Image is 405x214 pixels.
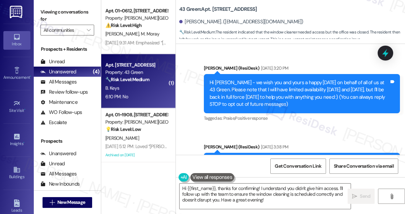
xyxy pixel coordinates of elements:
div: [DATE] 5:12 PM: Loved “[PERSON_NAME] ([PERSON_NAME][GEOGRAPHIC_DATA]): Got it! I'll pass this in…” [105,143,308,149]
div: Archived on [DATE] [105,151,168,159]
div: Property: [PERSON_NAME][GEOGRAPHIC_DATA] [105,119,168,126]
button: Get Conversation Link [270,159,326,174]
div: All Messages [40,170,77,177]
img: ResiDesk Logo [10,6,24,18]
div: Property: [PERSON_NAME][GEOGRAPHIC_DATA] [105,15,168,22]
div: Unanswered [40,150,76,157]
div: Hi [PERSON_NAME] - we wish you and yours a happy [DATE] on behalf of all of us at 43 Green. Pleas... [210,79,389,108]
strong: 🔧 Risk Level: Medium [179,29,215,35]
div: [PERSON_NAME] (ResiDesk) [204,143,400,153]
strong: ⚠️ Risk Level: High [105,22,142,28]
div: All Messages [40,78,77,86]
a: Inbox [3,31,30,49]
span: Positive response [235,115,267,121]
span: M. Moray [141,31,159,37]
span: [PERSON_NAME] [105,135,139,141]
div: Apt. [STREET_ADDRESS] [105,62,168,69]
div: Apt. 01~1908, [STREET_ADDRESS][PERSON_NAME] [105,111,168,118]
a: Site Visit • [3,98,30,116]
i:  [352,194,357,199]
div: Apt. 01~0612, [STREET_ADDRESS][PERSON_NAME] [105,7,168,15]
i:  [50,200,55,205]
div: Prospects + Residents [34,46,101,53]
div: WO Follow-ups [40,109,82,116]
div: (4) [91,67,101,77]
div: [PERSON_NAME] (ResiDesk) [204,65,400,74]
i:  [87,27,90,33]
span: Share Conversation via email [334,163,394,170]
span: • [23,140,24,145]
div: Maintenance [40,99,78,106]
div: Unanswered [40,68,76,75]
div: Property: 43 Green [105,69,168,76]
span: Send [360,193,370,200]
button: Share Conversation via email [329,159,398,174]
div: Review follow-ups [40,89,88,96]
div: [DATE] 3:38 PM [259,143,288,150]
span: [PERSON_NAME] [105,31,141,37]
div: [DATE] 9:31 AM: Emphasized “[PERSON_NAME] ([PERSON_NAME][GEOGRAPHIC_DATA]): Hi [PERSON_NAME], I u... [105,40,353,46]
button: Send [348,189,375,204]
div: Prospects [34,138,101,145]
div: Unread [40,58,65,65]
textarea: Hi {{first_name}}, thanks for confirming! I understand you didn't give him access. I'll follow up... [180,184,351,209]
input: All communities [44,25,83,35]
span: • [24,107,25,112]
span: : The resident indicated that the window cleaner needed access but the office was closed. The res... [179,29,405,43]
span: New Message [57,199,85,206]
strong: 🔧 Risk Level: Medium [105,76,149,82]
i:  [389,194,394,199]
a: Buildings [3,164,30,182]
div: 6:10 PM: No [105,94,128,100]
b: 43 Green: Apt. [STREET_ADDRESS] [179,6,257,13]
strong: 💡 Risk Level: Low [105,126,141,132]
span: • [30,74,31,79]
div: Unread [40,160,65,167]
button: New Message [43,197,92,208]
span: Praise , [223,115,235,121]
span: B. Keys [105,85,119,91]
span: Get Conversation Link [275,163,321,170]
label: Viewing conversations for [40,7,94,25]
div: New Inbounds [40,181,80,188]
div: Tagged as: [204,113,400,123]
div: [PERSON_NAME]. ([EMAIL_ADDRESS][DOMAIN_NAME]) [179,18,303,25]
a: Insights • [3,131,30,149]
div: Escalate [40,119,67,126]
div: [DATE] 3:20 PM [259,65,288,72]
